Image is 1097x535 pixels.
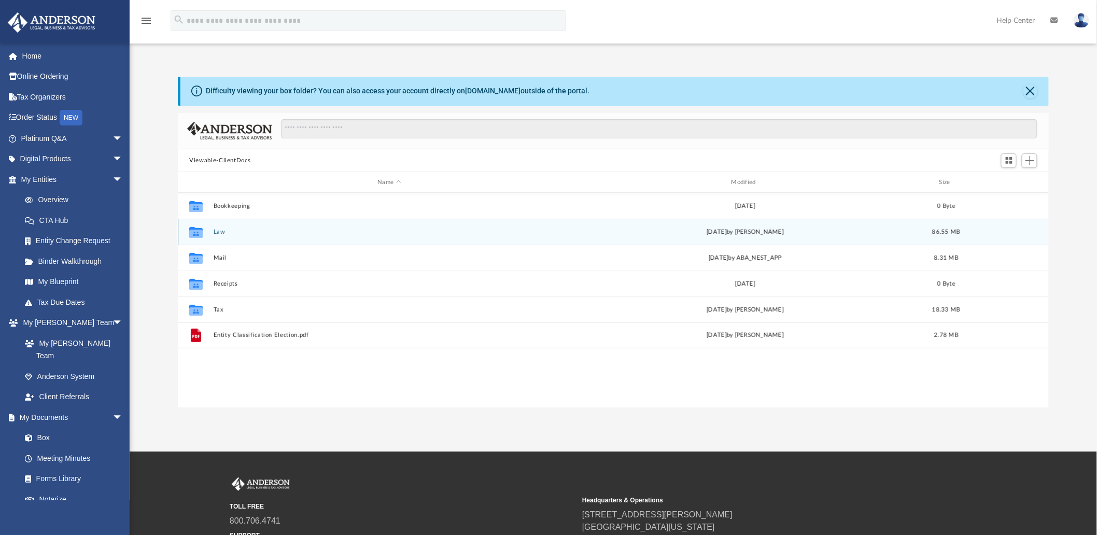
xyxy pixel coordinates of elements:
span: arrow_drop_down [112,169,133,190]
div: [DATE] [570,279,921,289]
span: 86.55 MB [933,229,961,235]
button: Entity Classification Election.pdf [214,332,565,339]
button: Mail [214,255,565,261]
div: [DATE] by [PERSON_NAME] [570,305,921,315]
button: Bookkeeping [214,203,565,209]
a: Tax Due Dates [15,292,138,313]
div: [DATE] by ABA_NEST_APP [570,254,921,263]
small: Headquarters & Operations [582,496,927,505]
span: arrow_drop_down [112,407,133,428]
span: arrow_drop_down [112,128,133,149]
button: Switch to Grid View [1001,153,1017,168]
input: Search files and folders [281,119,1037,139]
a: Overview [15,190,138,210]
a: Box [15,428,128,448]
small: TOLL FREE [230,502,575,511]
span: 18.33 MB [933,307,961,313]
a: 800.706.4741 [230,516,280,525]
a: Home [7,46,138,66]
button: Law [214,229,565,235]
div: Difficulty viewing your box folder? You can also access your account directly on outside of the p... [206,86,589,96]
a: My Entitiesarrow_drop_down [7,169,138,190]
div: id [972,178,1045,187]
i: search [173,14,185,25]
span: 0 Byte [938,281,956,287]
a: My [PERSON_NAME] Team [15,333,128,366]
a: Forms Library [15,469,128,489]
a: Notarize [15,489,133,510]
div: id [182,178,208,187]
span: 0 Byte [938,203,956,209]
a: Order StatusNEW [7,107,138,129]
a: [DOMAIN_NAME] [465,87,521,95]
a: CTA Hub [15,210,138,231]
button: Receipts [214,280,565,287]
button: Tax [214,306,565,313]
a: Digital Productsarrow_drop_down [7,149,138,170]
div: Size [926,178,967,187]
span: 8.31 MB [934,255,959,261]
a: menu [140,20,152,27]
a: My Blueprint [15,272,133,292]
div: Name [213,178,565,187]
img: User Pic [1074,13,1089,28]
div: Modified [569,178,921,187]
a: Platinum Q&Aarrow_drop_down [7,128,138,149]
div: grid [178,193,1049,407]
button: Add [1022,153,1037,168]
a: Entity Change Request [15,231,138,251]
a: My Documentsarrow_drop_down [7,407,133,428]
button: Viewable-ClientDocs [189,156,250,165]
a: Anderson System [15,366,133,387]
span: arrow_drop_down [112,313,133,334]
a: Binder Walkthrough [15,251,138,272]
img: Anderson Advisors Platinum Portal [230,477,292,491]
div: [DATE] [570,202,921,211]
i: menu [140,15,152,27]
div: [DATE] by [PERSON_NAME] [570,331,921,340]
a: Tax Organizers [7,87,138,107]
a: [GEOGRAPHIC_DATA][US_STATE] [582,523,715,531]
a: [STREET_ADDRESS][PERSON_NAME] [582,510,733,519]
a: Meeting Minutes [15,448,133,469]
a: Client Referrals [15,387,133,407]
div: NEW [60,110,82,125]
div: [DATE] by [PERSON_NAME] [570,228,921,237]
a: Online Ordering [7,66,138,87]
a: My [PERSON_NAME] Teamarrow_drop_down [7,313,133,333]
span: arrow_drop_down [112,149,133,170]
img: Anderson Advisors Platinum Portal [5,12,99,33]
span: 2.78 MB [934,332,959,338]
button: Close [1023,84,1038,98]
